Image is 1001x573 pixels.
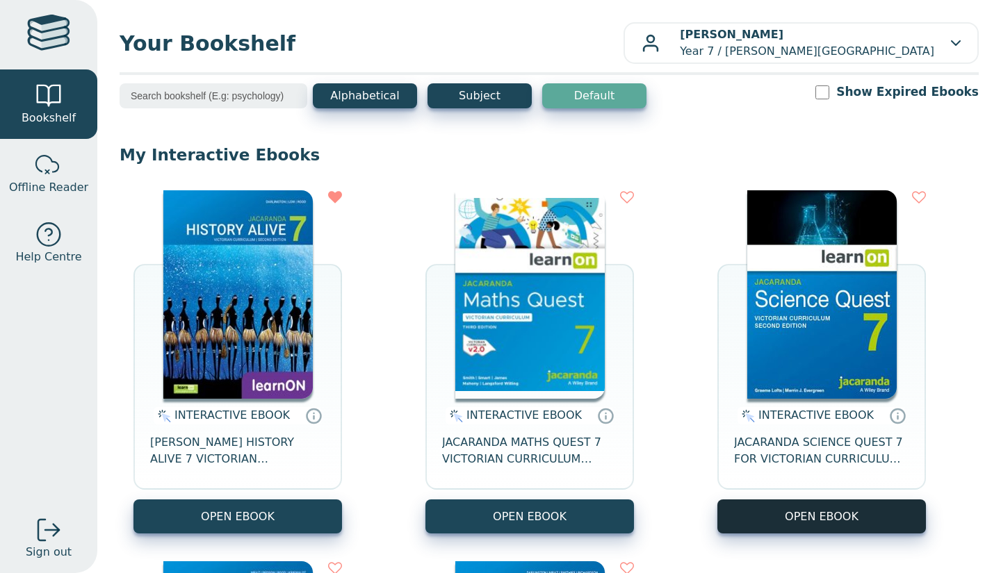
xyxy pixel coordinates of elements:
[597,407,614,424] a: Interactive eBooks are accessed online via the publisher’s portal. They contain interactive resou...
[466,408,582,422] span: INTERACTIVE EBOOK
[624,22,979,64] button: [PERSON_NAME]Year 7 / [PERSON_NAME][GEOGRAPHIC_DATA]
[680,26,934,60] p: Year 7 / [PERSON_NAME][GEOGRAPHIC_DATA]
[758,408,874,422] span: INTERACTIVE EBOOK
[455,190,605,399] img: b87b3e28-4171-4aeb-a345-7fa4fe4e6e25.jpg
[313,83,417,108] button: Alphabetical
[133,499,342,533] button: OPEN EBOOK
[154,408,171,424] img: interactive.svg
[542,83,646,108] button: Default
[26,544,72,560] span: Sign out
[680,28,783,41] b: [PERSON_NAME]
[305,407,322,424] a: Interactive eBooks are accessed online via the publisher’s portal. They contain interactive resou...
[163,190,313,399] img: d4781fba-7f91-e911-a97e-0272d098c78b.jpg
[15,249,81,265] span: Help Centre
[9,179,88,196] span: Offline Reader
[120,28,624,59] span: Your Bookshelf
[174,408,290,422] span: INTERACTIVE EBOOK
[120,144,979,165] p: My Interactive Ebooks
[738,408,755,424] img: interactive.svg
[734,434,909,467] span: JACARANDA SCIENCE QUEST 7 FOR VICTORIAN CURRICULUM LEARNON 2E EBOOK
[425,499,634,533] button: OPEN EBOOK
[836,83,979,101] label: Show Expired Ebooks
[22,110,76,126] span: Bookshelf
[442,434,617,467] span: JACARANDA MATHS QUEST 7 VICTORIAN CURRICULUM LEARNON EBOOK 3E
[150,434,325,467] span: [PERSON_NAME] HISTORY ALIVE 7 VICTORIAN CURRICULUM LEARNON EBOOK 2E
[120,83,307,108] input: Search bookshelf (E.g: psychology)
[747,190,897,399] img: 329c5ec2-5188-ea11-a992-0272d098c78b.jpg
[446,408,463,424] img: interactive.svg
[428,83,532,108] button: Subject
[717,499,926,533] button: OPEN EBOOK
[889,407,906,424] a: Interactive eBooks are accessed online via the publisher’s portal. They contain interactive resou...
